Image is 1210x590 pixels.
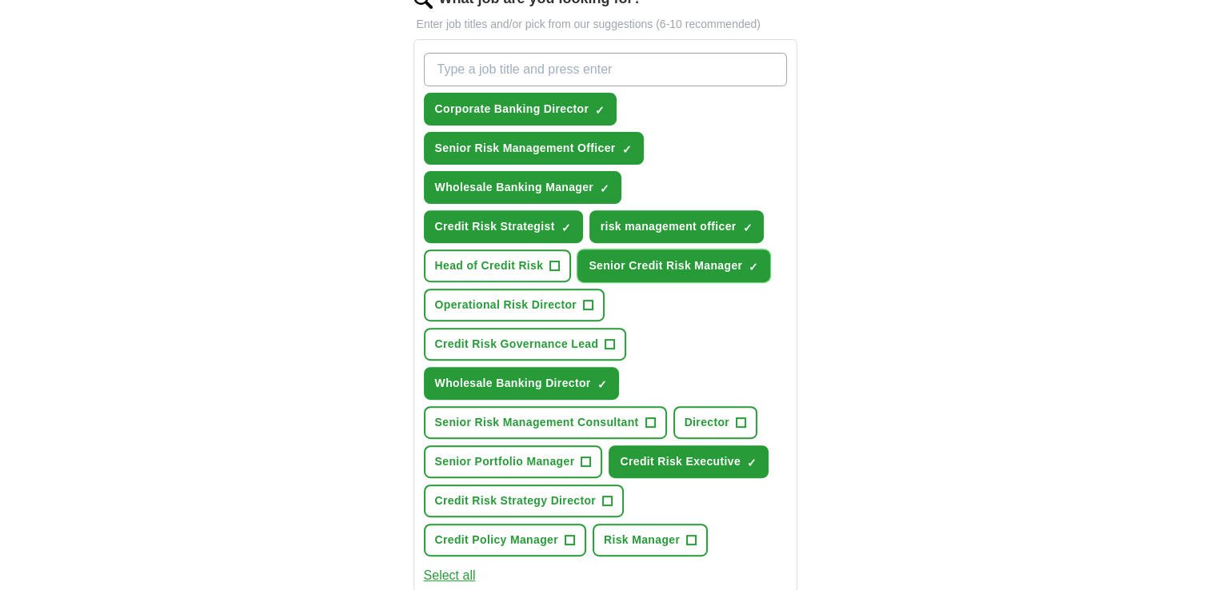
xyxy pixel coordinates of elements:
span: ✓ [749,261,758,273]
button: Credit Risk Governance Lead [424,328,627,361]
span: Director [685,414,729,431]
span: Credit Policy Manager [435,532,558,548]
span: ✓ [747,456,757,469]
button: Wholesale Banking Manager✓ [424,171,622,204]
span: ✓ [600,182,609,195]
span: Credit Risk Governance Lead [435,336,599,353]
span: Risk Manager [604,532,680,548]
span: Senior Credit Risk Manager [589,257,742,274]
button: Head of Credit Risk [424,249,572,282]
span: Head of Credit Risk [435,257,544,274]
button: Senior Credit Risk Manager✓ [577,249,770,282]
span: Credit Risk Strategy Director [435,492,597,509]
span: Senior Portfolio Manager [435,453,575,470]
button: Credit Risk Executive✓ [609,445,769,478]
span: ✓ [597,378,607,391]
button: Risk Manager [593,524,708,556]
span: risk management officer [601,218,737,235]
button: Senior Portfolio Manager [424,445,603,478]
span: Wholesale Banking Director [435,375,591,392]
button: risk management officer✓ [589,210,765,243]
span: Credit Risk Strategist [435,218,555,235]
input: Type a job title and press enter [424,53,787,86]
button: Senior Risk Management Officer✓ [424,132,644,165]
button: Corporate Banking Director✓ [424,93,617,126]
button: Credit Risk Strategy Director [424,484,625,517]
span: Senior Risk Management Consultant [435,414,639,431]
span: Corporate Banking Director [435,101,589,118]
span: Senior Risk Management Officer [435,140,616,157]
button: Select all [424,566,476,585]
button: Director [673,406,757,439]
span: ✓ [742,221,752,234]
span: ✓ [622,143,632,156]
button: Operational Risk Director [424,289,605,321]
span: ✓ [561,221,571,234]
span: Credit Risk Executive [620,453,741,470]
button: Credit Policy Manager [424,524,586,556]
span: Wholesale Banking Manager [435,179,594,196]
p: Enter job titles and/or pick from our suggestions (6-10 recommended) [413,16,797,33]
button: Credit Risk Strategist✓ [424,210,583,243]
button: Wholesale Banking Director✓ [424,367,619,400]
span: Operational Risk Director [435,297,577,313]
span: ✓ [595,104,605,117]
button: Senior Risk Management Consultant [424,406,667,439]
